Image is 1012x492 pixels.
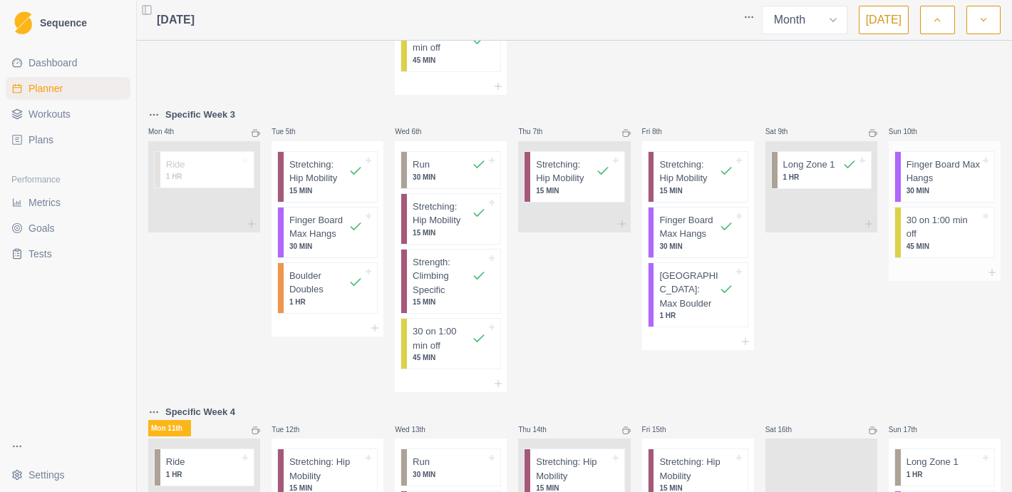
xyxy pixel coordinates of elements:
button: [DATE] [859,6,909,34]
p: Tue 12th [272,424,314,435]
span: Tests [29,247,52,261]
p: 30 on 1:00 min off [413,324,472,352]
div: Ride1 HR [154,151,254,189]
div: Stretching: Hip Mobility15 MIN [648,151,748,203]
p: 15 MIN [413,227,486,238]
a: LogoSequence [6,6,130,40]
p: Mon 4th [148,126,191,137]
p: Finger Board Max Hangs [907,158,980,185]
div: Long Zone 11 HR [894,449,995,486]
p: Ride [166,455,185,469]
a: Planner [6,77,130,100]
a: Metrics [6,191,130,214]
span: [DATE] [157,11,195,29]
p: 45 MIN [413,55,486,66]
div: Run30 MIN [401,151,501,189]
a: Goals [6,217,130,240]
p: Sat 16th [765,424,808,435]
p: 45 MIN [907,241,980,252]
div: 30 on 1:00 min off45 MIN [401,318,501,369]
div: [GEOGRAPHIC_DATA]: Max Boulder1 HR [648,262,748,328]
span: Sequence [40,18,87,28]
img: Logo [14,11,32,35]
div: Stretching: Hip Mobility15 MIN [401,193,501,245]
p: 30 MIN [413,469,486,480]
p: Strength: Climbing Specific [413,255,472,297]
a: Dashboard [6,51,130,74]
p: Sun 10th [889,126,931,137]
p: 1 HR [907,469,980,480]
p: Thu 7th [518,126,561,137]
div: Finger Board Max Hangs30 MIN [894,151,995,203]
p: Ride [166,158,185,172]
p: Specific Week 3 [165,108,235,122]
p: Stretching: Hip Mobility [413,200,472,227]
a: Plans [6,128,130,151]
p: Stretching: Hip Mobility [289,158,348,185]
p: 15 MIN [536,185,609,196]
div: 30 on 1:00 min off45 MIN [894,207,995,258]
p: 30 on 1:00 min off [413,27,472,55]
p: Fri 15th [642,424,685,435]
span: Workouts [29,107,71,121]
div: Strength: Climbing Specific15 MIN [401,249,501,314]
p: Thu 14th [518,424,561,435]
p: Sat 9th [765,126,808,137]
p: Mon 11th [148,420,191,436]
p: 30 on 1:00 min off [907,213,980,241]
p: 1 HR [783,172,857,183]
a: Workouts [6,103,130,125]
p: 1 HR [166,469,239,480]
p: 15 MIN [659,185,733,196]
p: 1 HR [166,171,239,182]
p: Stretching: Hip Mobility [659,158,718,185]
p: 15 MIN [413,297,486,307]
p: Stretching: Hip Mobility [289,455,363,483]
p: Fri 8th [642,126,685,137]
div: Performance [6,168,130,191]
p: Stretching: Hip Mobility [536,158,595,185]
div: 30 on 1:00 min off45 MIN [401,21,501,72]
p: Boulder Doubles [289,269,348,297]
div: Boulder Doubles1 HR [277,262,378,314]
p: Wed 13th [395,424,438,435]
p: Tue 5th [272,126,314,137]
p: Long Zone 1 [783,158,835,172]
p: Stretching: Hip Mobility [659,455,733,483]
p: 30 MIN [413,172,486,183]
p: Finger Board Max Hangs [659,213,718,241]
p: Finger Board Max Hangs [289,213,348,241]
p: Specific Week 4 [165,405,235,419]
p: Sun 17th [889,424,931,435]
span: Dashboard [29,56,78,70]
p: Run [413,158,430,172]
div: Finger Board Max Hangs30 MIN [648,207,748,258]
p: 15 MIN [289,185,363,196]
p: Stretching: Hip Mobility [536,455,609,483]
a: Tests [6,242,130,265]
div: Stretching: Hip Mobility15 MIN [277,151,378,203]
p: Long Zone 1 [907,455,959,469]
p: 30 MIN [289,241,363,252]
span: Plans [29,133,53,147]
p: 30 MIN [659,241,733,252]
p: 1 HR [289,297,363,307]
p: 30 MIN [907,185,980,196]
div: Long Zone 11 HR [771,151,872,189]
p: Run [413,455,430,469]
p: [GEOGRAPHIC_DATA]: Max Boulder [659,269,718,311]
div: Stretching: Hip Mobility15 MIN [524,151,624,203]
p: Wed 6th [395,126,438,137]
span: Goals [29,221,55,235]
span: Metrics [29,195,61,210]
div: Run30 MIN [401,449,501,486]
div: Finger Board Max Hangs30 MIN [277,207,378,258]
span: Planner [29,81,63,96]
p: 45 MIN [413,352,486,363]
p: 1 HR [659,310,733,321]
button: Settings [6,463,130,486]
div: Ride1 HR [154,449,254,486]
